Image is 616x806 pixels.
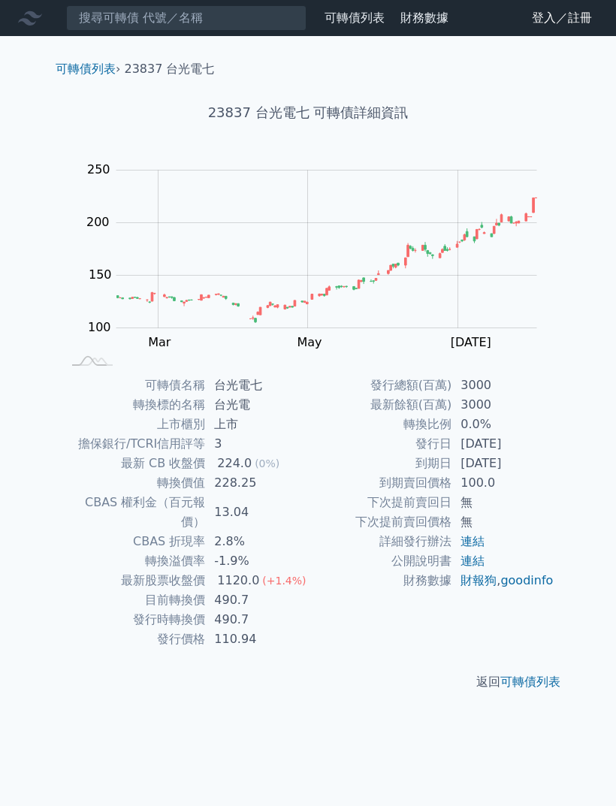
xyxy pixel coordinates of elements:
[451,434,554,454] td: [DATE]
[451,571,554,590] td: ,
[56,60,120,78] li: ›
[308,376,451,395] td: 發行總額(百萬)
[460,534,485,548] a: 連結
[62,395,205,415] td: 轉換標的名稱
[116,198,536,323] g: Series
[214,571,262,590] div: 1120.0
[308,512,451,532] td: 下次提前賣回價格
[87,162,110,177] tspan: 250
[308,551,451,571] td: 公開說明書
[451,454,554,473] td: [DATE]
[451,415,554,434] td: 0.0%
[308,493,451,512] td: 下次提前賣回日
[56,62,116,76] a: 可轉債列表
[520,6,604,30] a: 登入／註冊
[62,590,205,610] td: 目前轉換價
[44,673,572,691] p: 返回
[451,493,554,512] td: 無
[205,551,308,571] td: -1.9%
[500,675,560,689] a: 可轉債列表
[308,454,451,473] td: 到期日
[214,454,255,473] div: 224.0
[255,457,279,469] span: (0%)
[460,573,497,587] a: 財報狗
[205,610,308,629] td: 490.7
[205,493,308,532] td: 13.04
[500,573,553,587] a: goodinfo
[400,11,448,25] a: 財務數據
[89,267,112,282] tspan: 150
[325,11,385,25] a: 可轉債列表
[205,395,308,415] td: 台光電
[308,571,451,590] td: 財務數據
[205,415,308,434] td: 上市
[308,395,451,415] td: 最新餘額(百萬)
[308,415,451,434] td: 轉換比例
[205,434,308,454] td: 3
[62,376,205,395] td: 可轉債名稱
[62,629,205,649] td: 發行價格
[451,376,554,395] td: 3000
[86,215,110,229] tspan: 200
[205,532,308,551] td: 2.8%
[88,320,111,334] tspan: 100
[451,473,554,493] td: 100.0
[451,395,554,415] td: 3000
[62,493,205,532] td: CBAS 權利金（百元報價）
[44,102,572,123] h1: 23837 台光電七 可轉債詳細資訊
[125,60,215,78] li: 23837 台光電七
[308,434,451,454] td: 發行日
[62,610,205,629] td: 發行時轉換價
[62,415,205,434] td: 上市櫃別
[205,590,308,610] td: 490.7
[262,575,306,587] span: (+1.4%)
[451,335,491,349] tspan: [DATE]
[62,473,205,493] td: 轉換價值
[62,532,205,551] td: CBAS 折現率
[460,554,485,568] a: 連結
[205,376,308,395] td: 台光電七
[205,473,308,493] td: 228.25
[205,629,308,649] td: 110.94
[62,571,205,590] td: 最新股票收盤價
[62,434,205,454] td: 擔保銀行/TCRI信用評等
[66,5,306,31] input: 搜尋可轉債 代號／名稱
[79,162,560,380] g: Chart
[62,551,205,571] td: 轉換溢價率
[148,335,171,349] tspan: Mar
[308,473,451,493] td: 到期賣回價格
[297,335,322,349] tspan: May
[451,512,554,532] td: 無
[308,532,451,551] td: 詳細發行辦法
[62,454,205,473] td: 最新 CB 收盤價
